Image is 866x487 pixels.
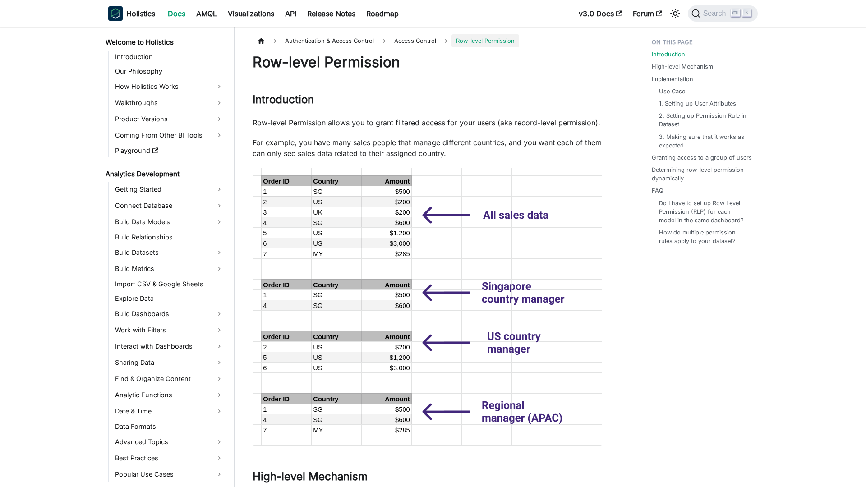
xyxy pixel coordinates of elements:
[112,404,226,418] a: Date & Time
[112,96,226,110] a: Walkthroughs
[112,467,226,482] a: Popular Use Cases
[394,37,436,44] span: Access Control
[451,34,519,47] span: Row-level Permission
[112,51,226,63] a: Introduction
[659,133,749,150] a: 3. Making sure that it works as expected
[659,228,749,245] a: How do multiple permission rules apply to your dataset?
[112,182,226,197] a: Getting Started
[659,99,736,108] a: 1. Setting up User Attributes
[112,388,226,402] a: Analytic Functions
[112,339,226,354] a: Interact with Dashboards
[652,153,752,162] a: Granting access to a group of users
[253,34,616,47] nav: Breadcrumbs
[112,292,226,305] a: Explore Data
[390,34,441,47] a: Access Control
[112,144,226,157] a: Playground
[112,112,226,126] a: Product Versions
[302,6,361,21] a: Release Notes
[112,262,226,276] a: Build Metrics
[253,117,616,128] p: Row-level Permission allows you to grant filtered access for your users (aka record-level permiss...
[652,50,685,59] a: Introduction
[253,470,616,487] h2: High-level Mechanism
[112,278,226,290] a: Import CSV & Google Sheets
[112,372,226,386] a: Find & Organize Content
[573,6,627,21] a: v3.0 Docs
[112,420,226,433] a: Data Formats
[253,34,270,47] a: Home page
[162,6,191,21] a: Docs
[742,9,751,17] kbd: K
[112,65,226,78] a: Our Philosophy
[112,451,226,465] a: Best Practices
[112,435,226,449] a: Advanced Topics
[108,6,123,21] img: Holistics
[281,34,378,47] span: Authentication & Access Control
[112,355,226,370] a: Sharing Data
[253,93,616,110] h2: Introduction
[700,9,732,18] span: Search
[103,36,226,49] a: Welcome to Holistics
[112,323,226,337] a: Work with Filters
[112,79,226,94] a: How Holistics Works
[103,168,226,180] a: Analytics Development
[222,6,280,21] a: Visualizations
[112,231,226,243] a: Build Relationships
[112,245,226,260] a: Build Datasets
[659,87,685,96] a: Use Case
[652,75,693,83] a: Implementation
[652,62,713,71] a: High-level Mechanism
[659,199,749,225] a: Do I have to set up Row Level Permission (RLP) for each model in the same dashboard?
[126,8,155,19] b: Holistics
[108,6,155,21] a: HolisticsHolistics
[280,6,302,21] a: API
[112,215,226,229] a: Build Data Models
[652,186,663,195] a: FAQ
[112,307,226,321] a: Build Dashboards
[688,5,758,22] button: Search (Ctrl+K)
[253,137,616,159] p: For example, you have many sales people that manage different countries, and you want each of the...
[668,6,682,21] button: Switch between dark and light mode (currently light mode)
[361,6,404,21] a: Roadmap
[253,53,616,71] h1: Row-level Permission
[659,111,749,129] a: 2. Setting up Permission Rule in Dataset
[99,27,235,487] nav: Docs sidebar
[112,128,226,142] a: Coming From Other BI Tools
[191,6,222,21] a: AMQL
[627,6,668,21] a: Forum
[652,165,752,183] a: Determining row-level permission dynamically
[112,198,226,213] a: Connect Database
